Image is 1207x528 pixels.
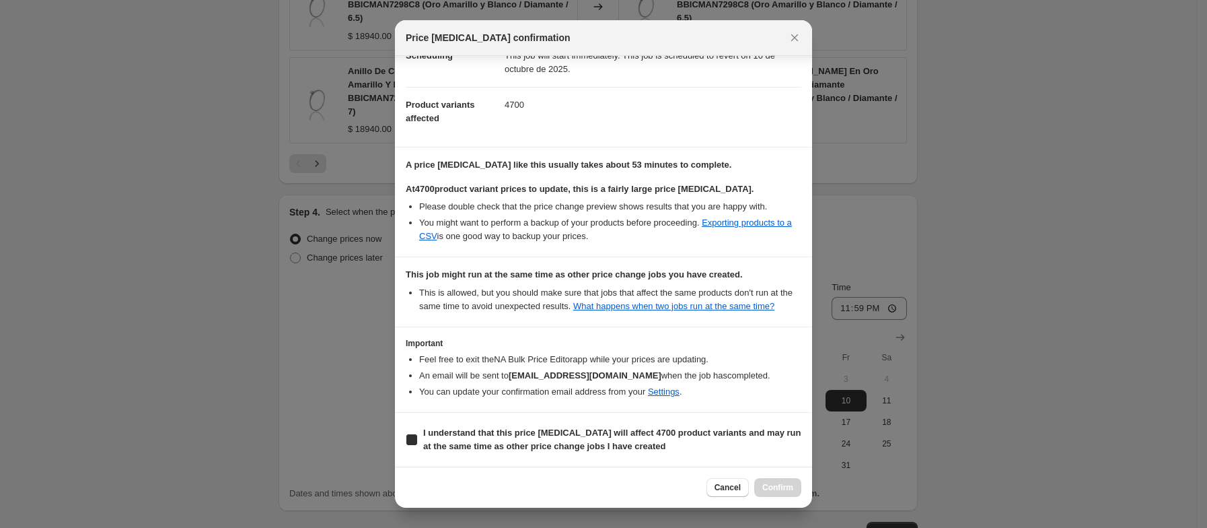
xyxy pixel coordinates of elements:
[505,87,801,123] dd: 4700
[406,31,571,44] span: Price [MEDICAL_DATA] confirmation
[648,387,680,397] a: Settings
[406,338,801,349] h3: Important
[406,51,453,61] span: Scheduling
[419,218,792,241] a: Exporting products to a CSV
[419,385,801,399] li: You can update your confirmation email address from your .
[785,28,804,47] button: Close
[406,184,754,194] b: At 4700 product variant prices to update, this is a fairly large price [MEDICAL_DATA].
[505,38,801,87] dd: This job will start immediately. This job is scheduled to revert on 10 de octubre de 2025.
[406,269,743,279] b: This job might run at the same time as other price change jobs you have created.
[419,200,801,213] li: Please double check that the price change preview shows results that you are happy with.
[573,301,774,311] a: What happens when two jobs run at the same time?
[706,478,749,497] button: Cancel
[419,286,801,313] li: This is allowed, but you should make sure that jobs that affect the same products don ' t run at ...
[423,428,801,451] b: I understand that this price [MEDICAL_DATA] will affect 4700 product variants and may run at the ...
[419,369,801,383] li: An email will be sent to when the job has completed .
[406,160,731,170] b: A price [MEDICAL_DATA] like this usually takes about 53 minutes to complete.
[406,100,475,123] span: Product variants affected
[509,370,661,381] b: [EMAIL_ADDRESS][DOMAIN_NAME]
[715,482,741,493] span: Cancel
[419,353,801,366] li: Feel free to exit the NA Bulk Price Editor app while your prices are updating.
[419,216,801,243] li: You might want to perform a backup of your products before proceeding. is one good way to backup ...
